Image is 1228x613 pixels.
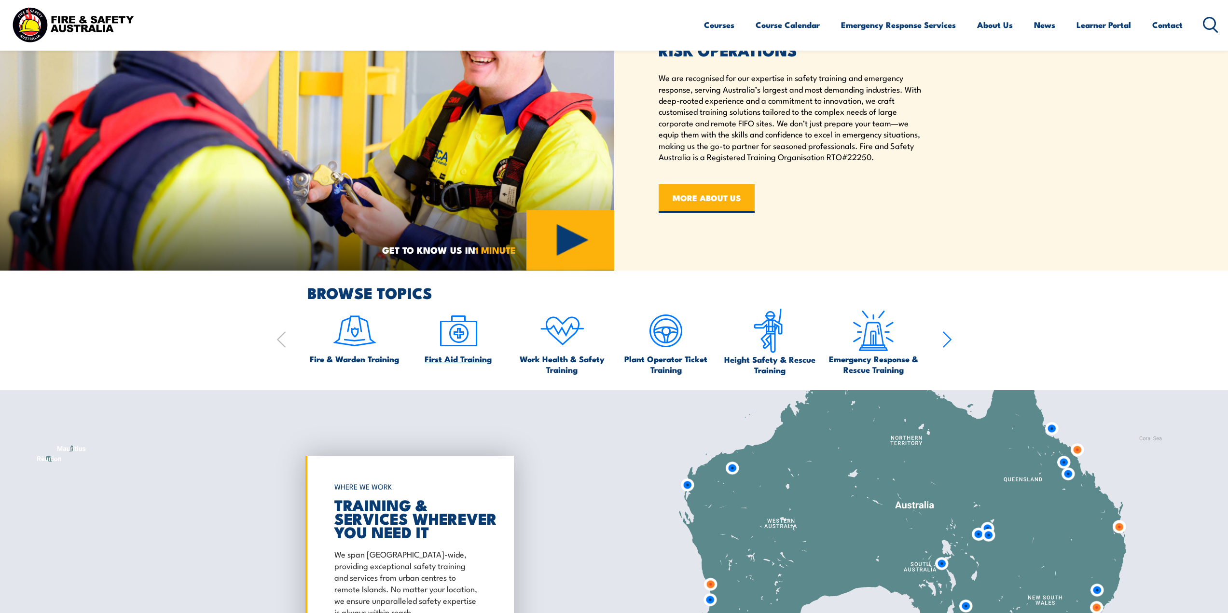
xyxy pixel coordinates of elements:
[1034,12,1055,38] a: News
[332,308,377,354] img: icon-1
[659,184,755,213] a: MORE ABOUT US
[722,354,817,375] span: Height Safety & Rescue Training
[659,72,923,162] p: We are recognised for our expertise in safety training and emergency response, serving Australia’...
[659,16,923,56] h2: CORPORATE TRAINING AND HIGH-RISK OPERATIONS
[515,354,609,375] span: Work Health & Safety Training
[977,12,1013,38] a: About Us
[1152,12,1183,38] a: Contact
[382,245,516,254] span: GET TO KNOW US IN
[436,308,481,354] img: icon-2
[334,478,480,495] h6: WHERE WE WORK
[310,308,399,364] a: Fire & Warden Training
[334,498,480,538] h2: TRAINING & SERVICES WHEREVER YOU NEED IT
[722,308,817,375] a: Height Safety & Rescue Training
[643,308,689,354] img: icon-5
[307,286,952,299] h2: BROWSE TOPICS
[747,308,792,354] img: icon-6
[1076,12,1131,38] a: Learner Portal
[826,354,921,375] span: Emergency Response & Rescue Training
[619,354,713,375] span: Plant Operator Ticket Training
[851,308,896,354] img: Emergency Response Icon
[756,12,820,38] a: Course Calendar
[619,308,713,375] a: Plant Operator Ticket Training
[310,354,399,364] span: Fire & Warden Training
[425,308,492,364] a: First Aid Training
[704,12,734,38] a: Courses
[515,308,609,375] a: Work Health & Safety Training
[841,12,956,38] a: Emergency Response Services
[425,354,492,364] span: First Aid Training
[826,308,921,375] a: Emergency Response & Rescue Training
[475,243,516,257] strong: 1 MINUTE
[539,308,585,354] img: icon-4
